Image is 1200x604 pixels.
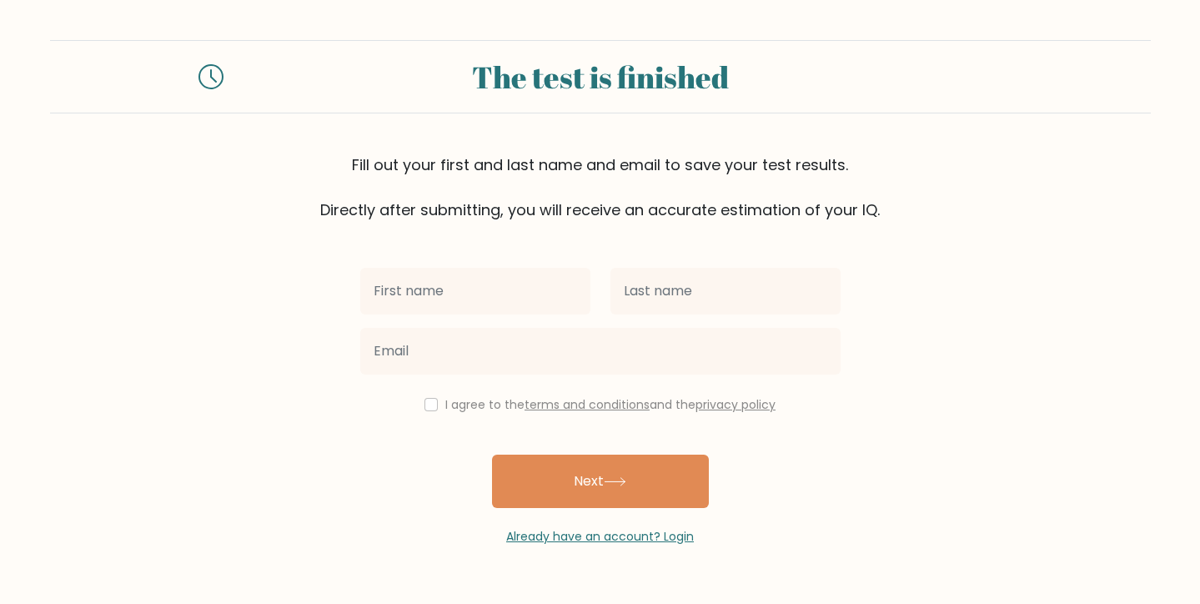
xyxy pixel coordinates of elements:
input: Email [360,328,841,375]
input: Last name [610,268,841,315]
a: privacy policy [695,396,776,413]
div: Fill out your first and last name and email to save your test results. Directly after submitting,... [50,154,1151,221]
a: Already have an account? Login [506,528,694,545]
input: First name [360,268,590,315]
button: Next [492,455,709,508]
a: terms and conditions [525,396,650,413]
div: The test is finished [244,54,957,99]
label: I agree to the and the [445,396,776,413]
